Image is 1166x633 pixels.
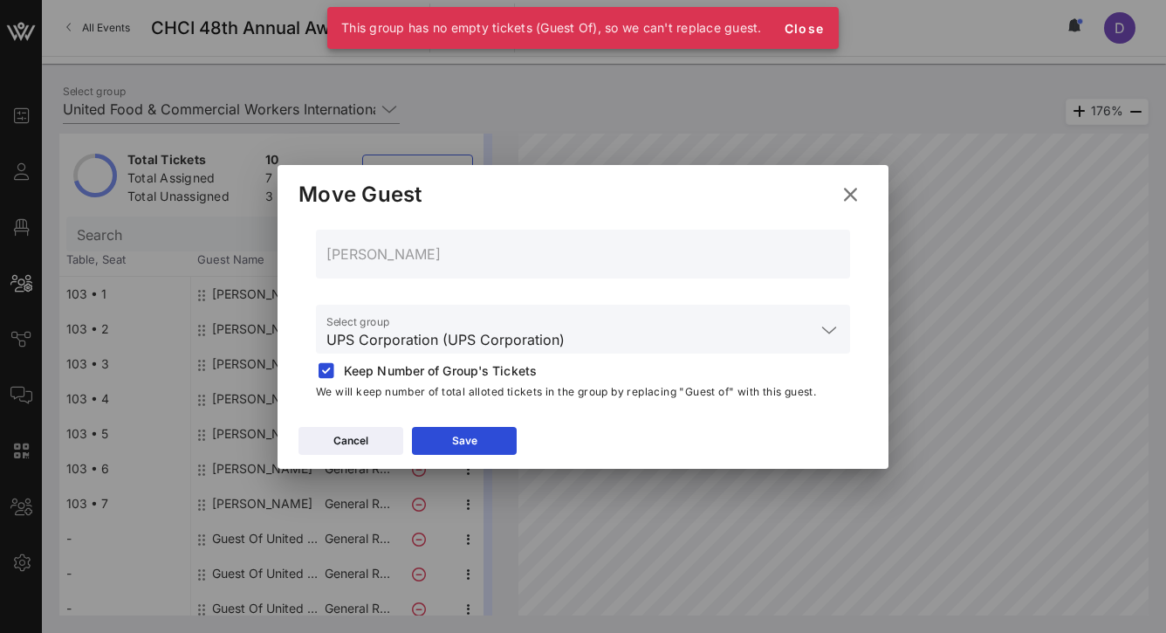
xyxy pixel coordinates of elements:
span: Keep Number of Group's Tickets [344,361,537,381]
div: Move Guest [298,182,422,208]
button: Close [776,12,832,44]
button: Cancel [298,427,403,455]
span: This group has no empty tickets (Guest Of), so we can't replace guest. [341,20,762,35]
div: Save [452,432,477,450]
label: Select group [326,315,389,328]
span: Close [783,21,825,36]
button: Save [412,427,517,455]
div: Cancel [333,432,368,450]
span: We will keep number of total alloted tickets in the group by replacing "Guest of" with this guest. [316,385,816,398]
